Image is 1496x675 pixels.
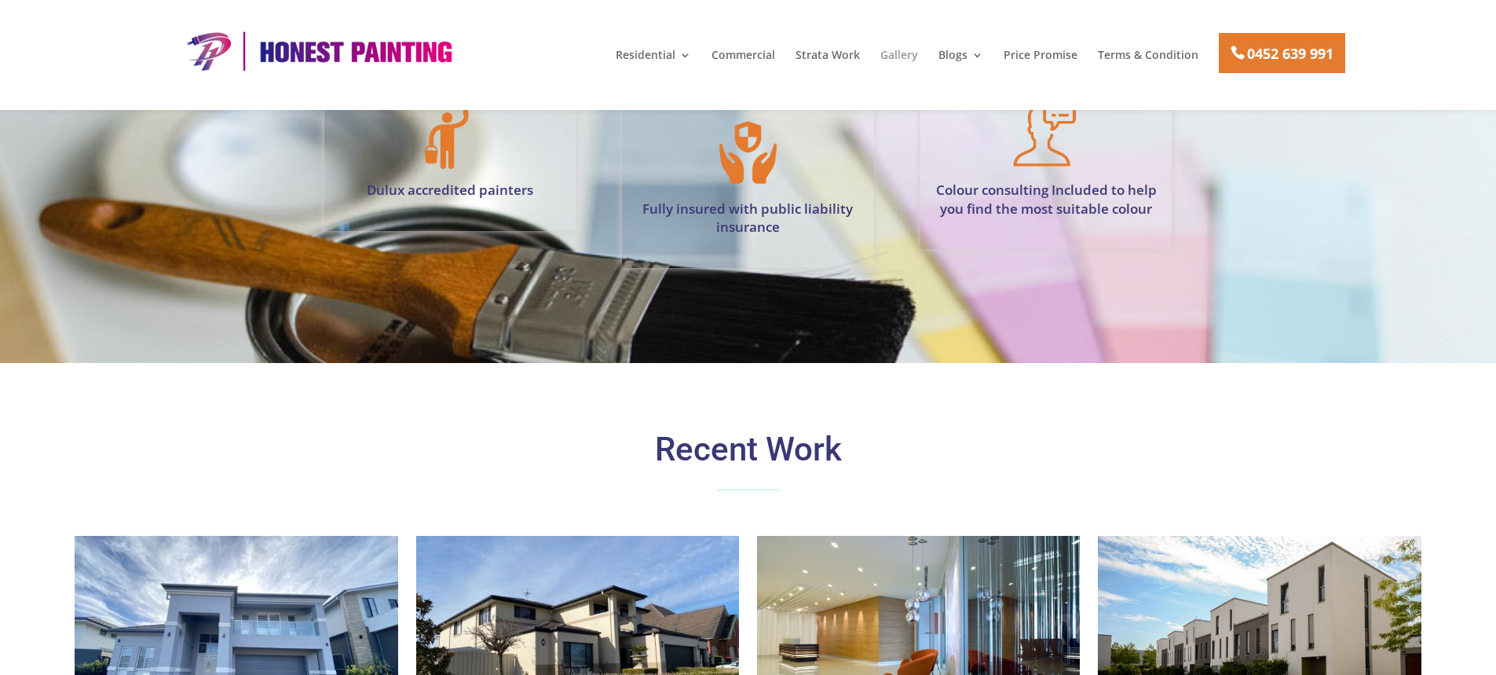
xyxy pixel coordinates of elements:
[1098,50,1198,76] a: Terms & Condition
[616,50,691,76] a: Residential
[332,181,568,200] p: Dulux accredited painters
[1219,33,1345,73] a: 0452 639 991
[928,181,1164,218] p: Colour consulting Included to help you find the most suitable colour
[938,50,983,76] a: Blogs
[1004,50,1077,76] a: Price Promise
[880,50,918,76] a: Gallery
[324,427,1172,481] h2: Recent Work
[177,30,459,72] img: Honest Painting
[630,200,865,237] p: Fully insured with public liability insurance
[711,50,775,76] a: Commercial
[796,50,860,76] a: Strata Work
